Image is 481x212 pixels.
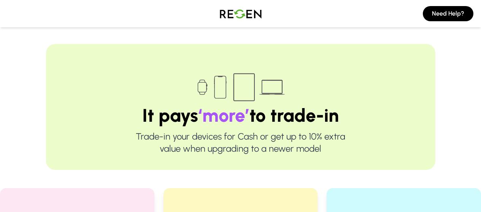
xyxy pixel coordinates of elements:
[70,130,411,155] p: Trade-in your devices for Cash or get up to 10% extra value when upgrading to a newer model
[193,68,288,106] img: Trade-in devices
[423,6,473,21] button: Need Help?
[214,3,267,24] img: Logo
[70,106,411,124] h1: It pays to trade-in
[198,104,249,126] span: ‘more’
